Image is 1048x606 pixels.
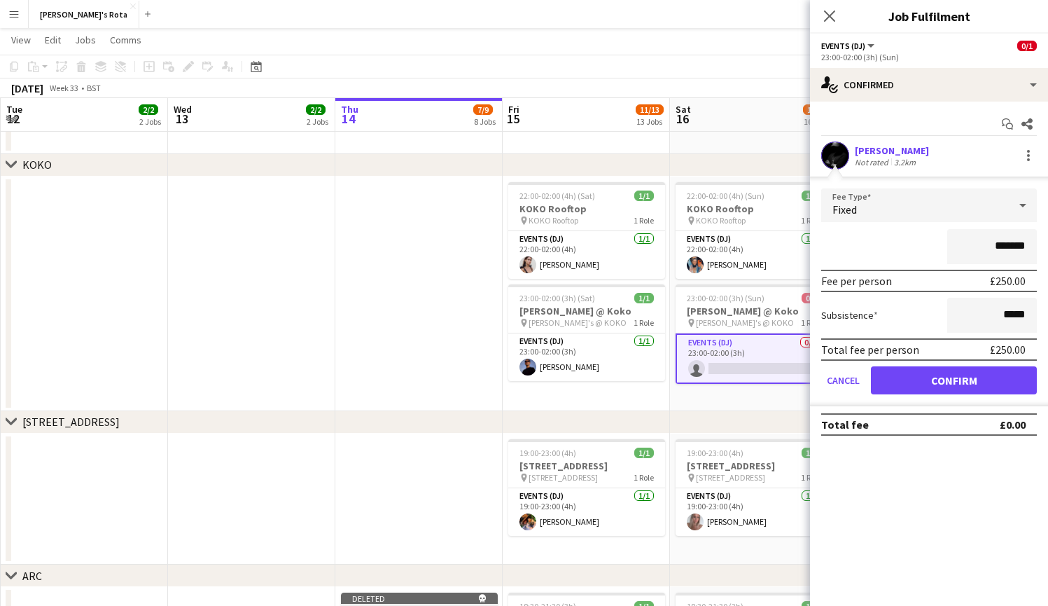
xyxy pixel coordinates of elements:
span: 0/1 [1017,41,1037,51]
span: KOKO Rooftop [529,215,578,226]
span: 22:00-02:00 (4h) (Sat) [519,191,595,201]
label: Subsistence [821,309,878,322]
a: View [6,31,36,49]
h3: [STREET_ADDRESS] [508,460,665,472]
span: 1 Role [634,472,654,483]
app-card-role: Events (DJ)1/119:00-23:00 (4h)[PERSON_NAME] [676,488,832,536]
span: 1/1 [634,293,654,303]
span: [PERSON_NAME]'s @ KOKO [696,317,794,328]
span: 22:00-02:00 (4h) (Sun) [687,191,764,201]
div: £0.00 [1000,418,1026,432]
span: 2/2 [139,104,158,115]
h3: KOKO Rooftop [508,202,665,215]
h3: [PERSON_NAME] @ Koko [676,305,832,317]
span: 23:00-02:00 (3h) (Sat) [519,293,595,303]
span: 19:00-23:00 (4h) [519,448,576,458]
span: 15 [506,111,519,127]
span: [STREET_ADDRESS] [529,472,598,483]
div: Confirmed [810,68,1048,102]
span: Events (DJ) [821,41,865,51]
div: Total fee [821,418,869,432]
app-card-role: Events (DJ)0/123:00-02:00 (3h) [676,333,832,384]
div: 3.2km [891,157,918,167]
span: 11/13 [636,104,664,115]
h3: KOKO Rooftop [676,202,832,215]
span: 2/2 [306,104,326,115]
app-job-card: 22:00-02:00 (4h) (Sun)1/1KOKO Rooftop KOKO Rooftop1 RoleEvents (DJ)1/122:00-02:00 (4h)[PERSON_NAME] [676,182,832,279]
span: Thu [341,103,358,116]
button: Events (DJ) [821,41,876,51]
span: 1/1 [634,448,654,458]
span: 1 Role [801,317,821,328]
app-job-card: 19:00-23:00 (4h)1/1[STREET_ADDRESS] [STREET_ADDRESS]1 RoleEvents (DJ)1/119:00-23:00 (4h)[PERSON_N... [676,439,832,536]
div: 13 Jobs [636,116,663,127]
button: Cancel [821,366,865,394]
div: £250.00 [990,274,1026,288]
span: 1 Role [634,215,654,226]
button: [PERSON_NAME]'s Rota [29,1,139,28]
span: 1/1 [634,191,654,201]
button: Confirm [871,366,1037,394]
app-job-card: 23:00-02:00 (3h) (Sat)1/1[PERSON_NAME] @ Koko [PERSON_NAME]'s @ KOKO1 RoleEvents (DJ)1/123:00-02:... [508,284,665,381]
h3: [PERSON_NAME] @ Koko [508,305,665,317]
span: Fri [508,103,519,116]
app-card-role: Events (DJ)1/122:00-02:00 (4h)[PERSON_NAME] [676,231,832,279]
span: 1 Role [801,215,821,226]
h3: [STREET_ADDRESS] [676,460,832,472]
div: £250.00 [990,343,1026,357]
div: 2 Jobs [307,116,328,127]
span: 1 Role [634,317,654,328]
div: [STREET_ADDRESS] [22,415,120,429]
div: Deleted [341,593,498,604]
a: Edit [39,31,67,49]
span: 1 Role [801,472,821,483]
span: 13/16 [803,104,831,115]
span: 16 [673,111,691,127]
app-card-role: Events (DJ)1/123:00-02:00 (3h)[PERSON_NAME] [508,333,665,381]
span: 14 [339,111,358,127]
div: [DATE] [11,81,43,95]
div: 23:00-02:00 (3h) (Sun) [821,52,1037,62]
span: 0/1 [802,293,821,303]
span: [PERSON_NAME]'s @ KOKO [529,317,627,328]
span: Tue [6,103,22,116]
span: Edit [45,34,61,46]
div: [PERSON_NAME] [855,144,929,157]
span: 1/1 [802,448,821,458]
app-job-card: 19:00-23:00 (4h)1/1[STREET_ADDRESS] [STREET_ADDRESS]1 RoleEvents (DJ)1/119:00-23:00 (4h)[PERSON_N... [508,439,665,536]
span: Jobs [75,34,96,46]
div: BST [87,83,101,93]
span: Week 33 [46,83,81,93]
span: 1/1 [802,191,821,201]
span: Fixed [832,202,857,216]
span: Wed [174,103,192,116]
span: 23:00-02:00 (3h) (Sun) [687,293,764,303]
span: KOKO Rooftop [696,215,746,226]
div: Total fee per person [821,343,919,357]
span: 12 [4,111,22,127]
span: [STREET_ADDRESS] [696,472,765,483]
div: Fee per person [821,274,892,288]
div: 2 Jobs [139,116,161,127]
span: 13 [172,111,192,127]
span: Comms [110,34,141,46]
span: 7/9 [473,104,493,115]
app-card-role: Events (DJ)1/122:00-02:00 (4h)[PERSON_NAME] [508,231,665,279]
div: 8 Jobs [474,116,496,127]
a: Jobs [69,31,102,49]
app-card-role: Events (DJ)1/119:00-23:00 (4h)[PERSON_NAME] [508,488,665,536]
a: Comms [104,31,147,49]
span: View [11,34,31,46]
div: KOKO [22,158,52,172]
app-job-card: 23:00-02:00 (3h) (Sun)0/1[PERSON_NAME] @ Koko [PERSON_NAME]'s @ KOKO1 RoleEvents (DJ)0/123:00-02:... [676,284,832,384]
h3: Job Fulfilment [810,7,1048,25]
div: Not rated [855,157,891,167]
app-job-card: 22:00-02:00 (4h) (Sat)1/1KOKO Rooftop KOKO Rooftop1 RoleEvents (DJ)1/122:00-02:00 (4h)[PERSON_NAME] [508,182,665,279]
span: Sat [676,103,691,116]
div: 16 Jobs [804,116,830,127]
